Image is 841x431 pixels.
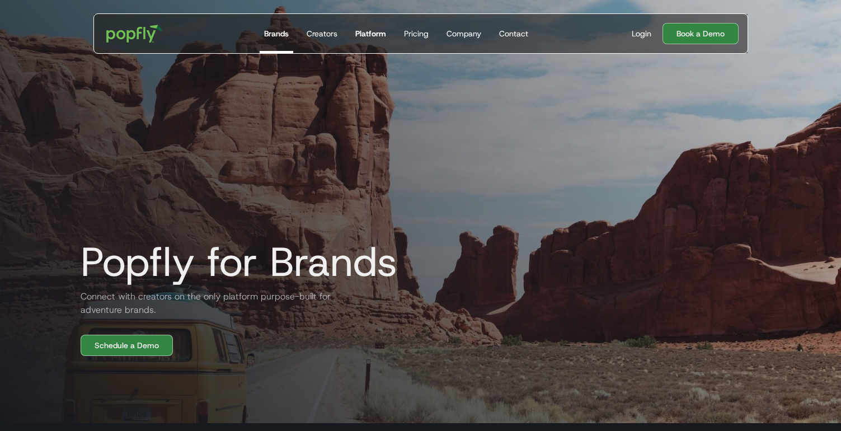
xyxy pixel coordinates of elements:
[307,28,337,39] div: Creators
[72,240,397,284] h1: Popfly for Brands
[302,14,342,53] a: Creators
[355,28,386,39] div: Platform
[632,28,651,39] div: Login
[404,28,429,39] div: Pricing
[72,290,340,317] h2: Connect with creators on the only platform purpose-built for adventure brands.
[260,14,293,53] a: Brands
[442,14,486,53] a: Company
[627,28,656,39] a: Login
[81,335,173,356] a: Schedule a Demo
[447,28,481,39] div: Company
[98,17,171,50] a: home
[264,28,289,39] div: Brands
[663,23,739,44] a: Book a Demo
[499,28,528,39] div: Contact
[351,14,391,53] a: Platform
[495,14,533,53] a: Contact
[400,14,433,53] a: Pricing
